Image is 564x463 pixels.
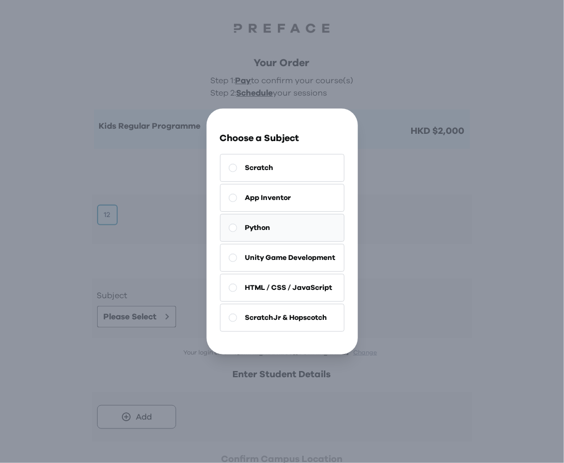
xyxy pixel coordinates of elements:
button: Python [220,214,344,242]
button: ScratchJr & Hopscotch [220,304,344,332]
span: ScratchJr & Hopscotch [245,313,327,323]
button: Unity Game Development [220,244,344,272]
h3: Choose a Subject [220,131,344,146]
button: HTML / CSS / JavaScript [220,274,344,302]
span: HTML / CSS / JavaScript [245,283,333,293]
button: Scratch [220,154,344,182]
span: App Inventor [245,193,291,203]
span: Scratch [245,163,274,173]
button: App Inventor [220,184,344,212]
span: Python [245,223,271,233]
span: Unity Game Development [245,253,336,263]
